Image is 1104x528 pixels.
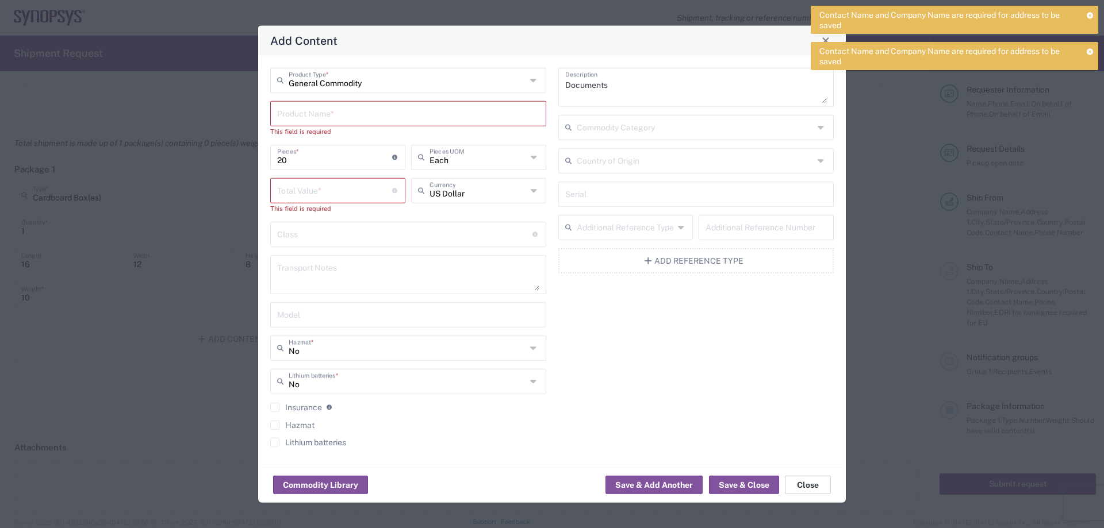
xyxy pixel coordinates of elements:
[270,420,315,429] label: Hazmat
[270,402,322,411] label: Insurance
[819,10,1078,30] span: Contact Name and Company Name are required for address to be saved
[270,203,405,213] div: This field is required
[273,476,368,494] button: Commodity Library
[270,32,338,49] h4: Add Content
[605,476,703,494] button: Save & Add Another
[819,46,1078,67] span: Contact Name and Company Name are required for address to be saved
[709,476,779,494] button: Save & Close
[270,437,346,446] label: Lithium batteries
[785,476,831,494] button: Close
[558,248,834,273] button: Add Reference Type
[270,126,546,136] div: This field is required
